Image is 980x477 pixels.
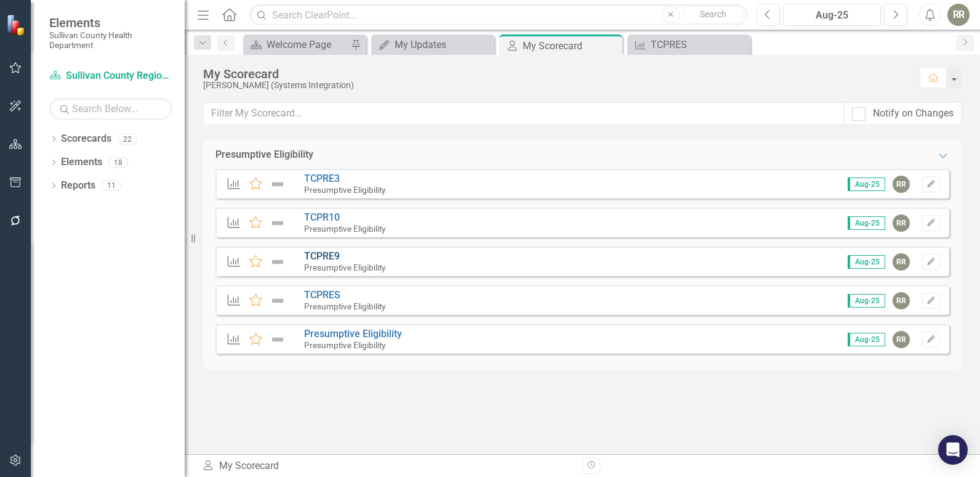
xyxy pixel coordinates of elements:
[270,177,286,192] img: Not Defined
[304,301,385,311] small: Presumptive Eligibility
[848,177,885,191] span: Aug-25
[873,107,954,121] div: Notify on Changes
[304,289,340,301] a: TCPRES
[203,81,907,90] div: [PERSON_NAME] (Systems Integration)
[523,38,619,54] div: My Scorecard
[651,37,747,52] div: TCPRES
[202,459,573,473] div: My Scorecard
[49,98,172,120] input: Search Below...
[61,179,95,193] a: Reports
[304,250,340,262] a: TCPRE9
[108,157,128,168] div: 18
[787,8,877,23] div: Aug-25
[203,67,907,81] div: My Scorecard
[249,4,747,26] input: Search ClearPoint...
[630,37,747,52] a: TCPRES
[848,333,885,346] span: Aug-25
[893,331,910,348] div: RR
[102,181,121,191] div: 11
[848,255,885,269] span: Aug-25
[246,37,348,52] a: Welcome Page
[49,15,172,30] span: Elements
[893,214,910,232] div: RR
[304,328,402,340] a: Presumptive Eligibility
[893,176,910,193] div: RR
[304,263,385,272] small: Presumptive Eligibility
[61,132,111,146] a: Scorecards
[947,4,970,26] button: RR
[267,37,348,52] div: Welcome Page
[683,6,744,23] button: Search
[270,332,286,347] img: Not Defined
[304,211,340,223] a: TCPR10
[270,216,286,230] img: Not Defined
[893,292,910,309] div: RR
[700,9,726,19] span: Search
[304,185,385,195] small: Presumptive Eligibility
[848,216,885,230] span: Aug-25
[49,69,172,83] a: Sullivan County Regional Health Department
[118,134,137,144] div: 22
[304,340,385,350] small: Presumptive Eligibility
[893,253,910,271] div: RR
[215,148,313,162] div: Presumptive Eligibility
[6,14,28,35] img: ClearPoint Strategy
[270,293,286,308] img: Not Defined
[374,37,491,52] a: My Updates
[203,102,845,125] input: Filter My Scorecard...
[395,37,491,52] div: My Updates
[61,155,102,169] a: Elements
[938,435,968,465] div: Open Intercom Messenger
[848,294,885,308] span: Aug-25
[783,4,881,26] button: Aug-25
[270,255,286,269] img: Not Defined
[304,224,385,234] small: Presumptive Eligibility
[49,30,172,51] small: Sullivan County Health Department
[304,173,340,184] a: TCPRE3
